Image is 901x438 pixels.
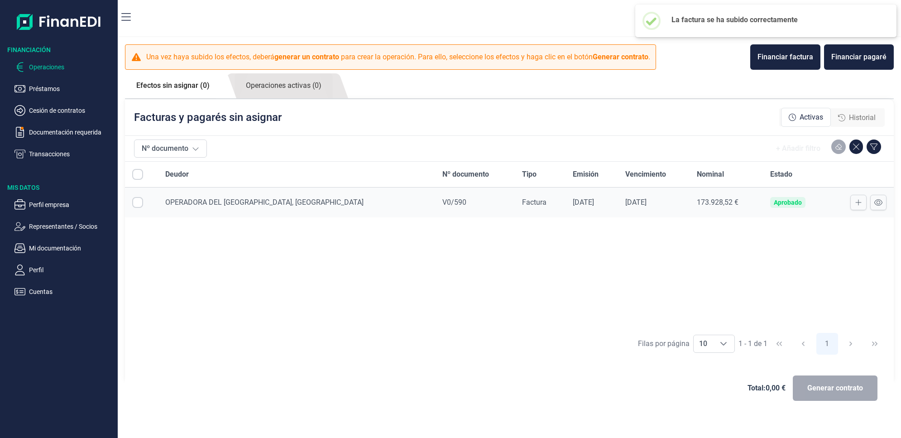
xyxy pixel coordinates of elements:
[671,15,882,24] h2: La factura se ha subido correctamente
[29,105,114,116] p: Cesión de contratos
[29,199,114,210] p: Perfil empresa
[146,52,650,63] p: Una vez haya subido los efectos, deberá para crear la operación. Para ello, seleccione los efecto...
[522,198,546,207] span: Factura
[768,333,790,355] button: First Page
[14,286,114,297] button: Cuentas
[165,169,189,180] span: Deudor
[840,333,862,355] button: Next Page
[29,221,114,232] p: Representantes / Socios
[134,140,207,158] button: Nº documento
[831,52,887,63] div: Financiar pagaré
[442,198,466,207] span: V0/590
[14,265,114,275] button: Perfil
[442,169,489,180] span: Nº documento
[235,73,333,98] a: Operaciones activas (0)
[125,73,221,98] a: Efectos sin asignar (0)
[132,197,143,208] div: Row Selected null
[625,169,666,180] span: Vencimiento
[831,109,883,127] div: Historial
[593,53,648,61] b: Generar contrato
[522,169,537,180] span: Tipo
[14,243,114,254] button: Mi documentación
[774,199,802,206] div: Aprobado
[800,112,823,123] span: Activas
[134,110,282,125] p: Facturas y pagarés sin asignar
[697,169,724,180] span: Nominal
[750,44,820,70] button: Financiar factura
[29,243,114,254] p: Mi documentación
[14,83,114,94] button: Préstamos
[274,53,339,61] b: generar un contrato
[697,198,755,207] div: 173.928,52 €
[29,127,114,138] p: Documentación requerida
[14,221,114,232] button: Representantes / Socios
[14,62,114,72] button: Operaciones
[573,198,611,207] div: [DATE]
[14,105,114,116] button: Cesión de contratos
[816,333,838,355] button: Page 1
[824,44,894,70] button: Financiar pagaré
[770,169,792,180] span: Estado
[792,333,814,355] button: Previous Page
[748,383,786,394] span: Total: 0,00 €
[14,127,114,138] button: Documentación requerida
[165,198,364,207] span: OPERADORA DEL [GEOGRAPHIC_DATA], [GEOGRAPHIC_DATA]
[694,335,713,352] span: 10
[14,149,114,159] button: Transacciones
[29,265,114,275] p: Perfil
[29,83,114,94] p: Préstamos
[17,7,101,36] img: Logo de aplicación
[713,335,734,352] div: Choose
[864,333,886,355] button: Last Page
[757,52,813,63] div: Financiar factura
[781,108,831,127] div: Activas
[29,286,114,297] p: Cuentas
[625,198,683,207] div: [DATE]
[849,112,876,123] span: Historial
[638,338,690,349] div: Filas por página
[29,149,114,159] p: Transacciones
[29,62,114,72] p: Operaciones
[573,169,599,180] span: Emisión
[738,340,767,347] span: 1 - 1 de 1
[14,199,114,210] button: Perfil empresa
[132,169,143,180] div: All items unselected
